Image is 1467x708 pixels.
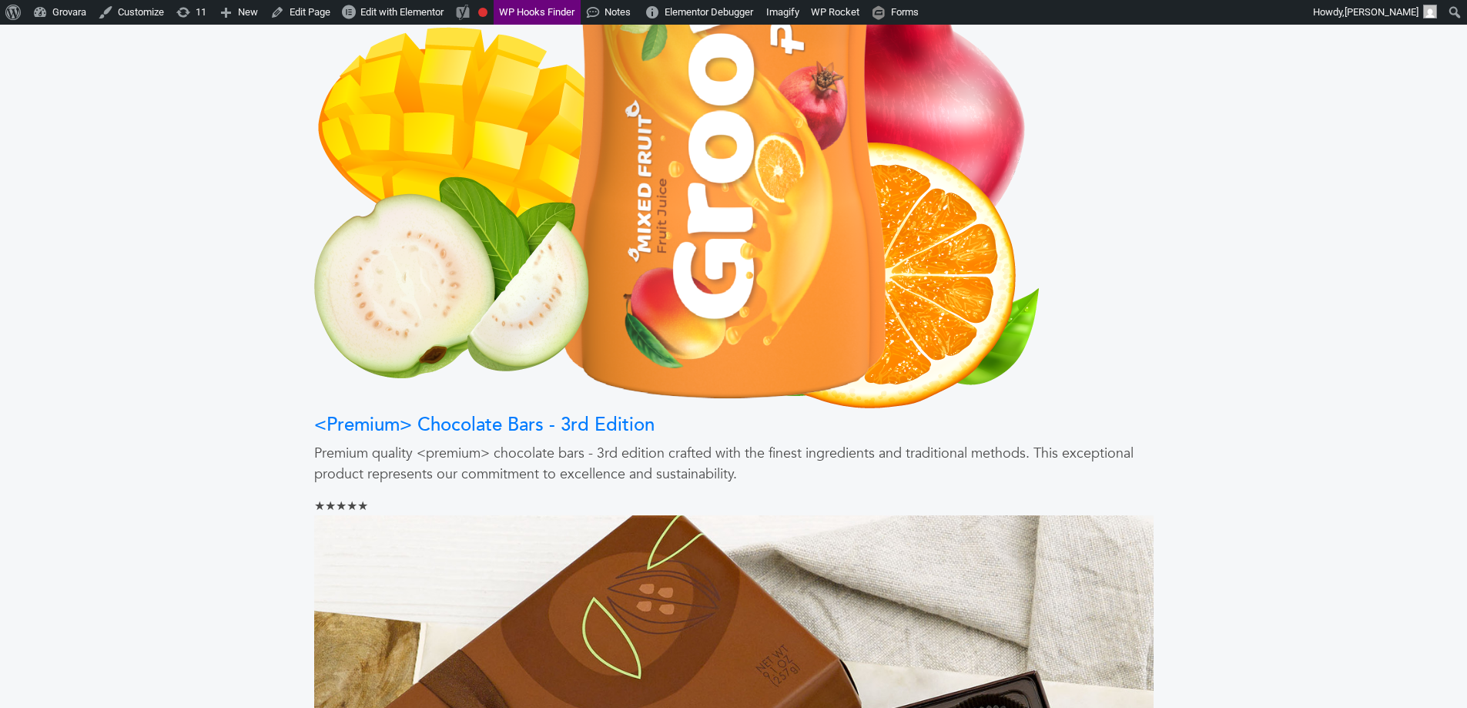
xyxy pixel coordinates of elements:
div: ★★★★★ [314,497,1154,515]
p: Premium quality <premium> chocolate bars - 3rd edition crafted with the finest ingredients and tr... [314,443,1154,485]
a: <Premium> Chocolate Bars - 3rd Edition [314,412,655,438]
span: [PERSON_NAME] [1345,6,1418,18]
div: Focus keyphrase not set [478,8,487,17]
span: Edit with Elementor [360,6,444,18]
